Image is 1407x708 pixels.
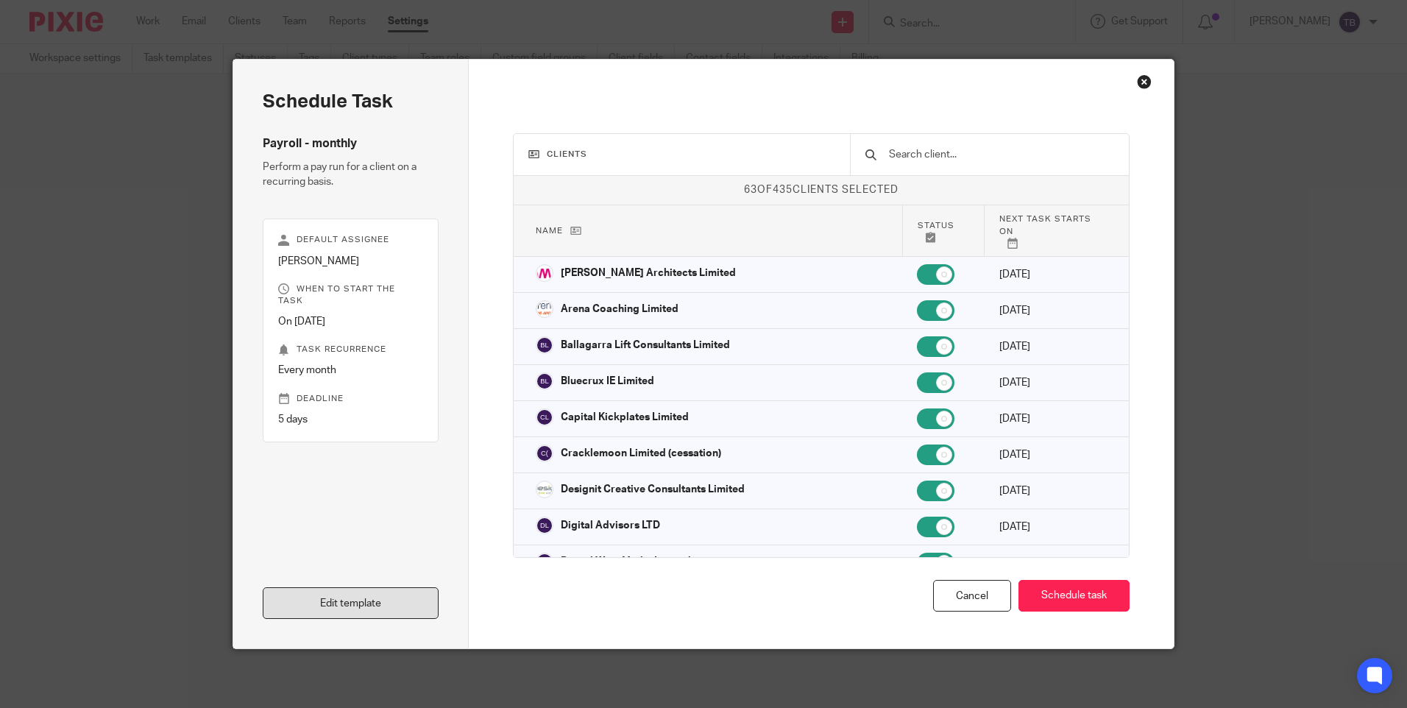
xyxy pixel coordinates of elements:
[561,338,730,353] p: Ballagarra Lift Consultants Limited
[536,264,553,282] img: Alan%20Mee%20Architect%20Logo%20.png
[263,160,439,190] p: Perform a pay run for a client on a recurring basis.
[536,445,553,462] img: svg%3E
[999,267,1107,282] p: [DATE]
[536,224,887,237] p: Name
[536,336,553,354] img: svg%3E
[999,520,1107,534] p: [DATE]
[561,554,691,569] p: Digital Wine Media Limited
[278,412,423,427] p: 5 days
[536,481,553,498] img: Logo.png
[278,363,423,378] p: Every month
[278,283,423,307] p: When to start the task
[1018,580,1130,612] button: Schedule task
[536,408,553,426] img: svg%3E
[561,374,654,389] p: Bluecrux IE Limited
[999,484,1107,498] p: [DATE]
[536,372,553,390] img: svg%3E
[278,234,423,246] p: Default assignee
[999,411,1107,426] p: [DATE]
[999,556,1107,570] p: [DATE]
[514,183,1130,197] p: of clients selected
[887,146,1114,163] input: Search client...
[278,344,423,355] p: Task recurrence
[561,446,721,461] p: Cracklemoon Limited (cessation)
[561,302,678,316] p: Arena Coaching Limited
[561,410,689,425] p: Capital Kickplates Limited
[999,303,1107,318] p: [DATE]
[278,254,423,269] p: [PERSON_NAME]
[1137,74,1152,89] div: Close this dialog window
[933,580,1011,612] div: Cancel
[999,375,1107,390] p: [DATE]
[773,185,793,195] span: 435
[744,185,757,195] span: 63
[263,136,439,152] h4: Payroll - monthly
[999,213,1107,249] p: Next task starts on
[918,219,969,243] p: Status
[561,518,660,533] p: Digital Advisors LTD
[263,89,439,114] h2: Schedule task
[536,517,553,534] img: svg%3E
[263,587,439,619] a: Edit template
[561,482,745,497] p: Designit Creative Consultants Limited
[561,266,736,280] p: [PERSON_NAME] Architects Limited
[536,300,553,318] img: Arena%20Coaching%20Logo.png
[278,393,423,405] p: Deadline
[999,339,1107,354] p: [DATE]
[528,149,836,160] h3: Clients
[278,314,423,329] p: On [DATE]
[999,447,1107,462] p: [DATE]
[536,553,553,570] img: svg%3E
